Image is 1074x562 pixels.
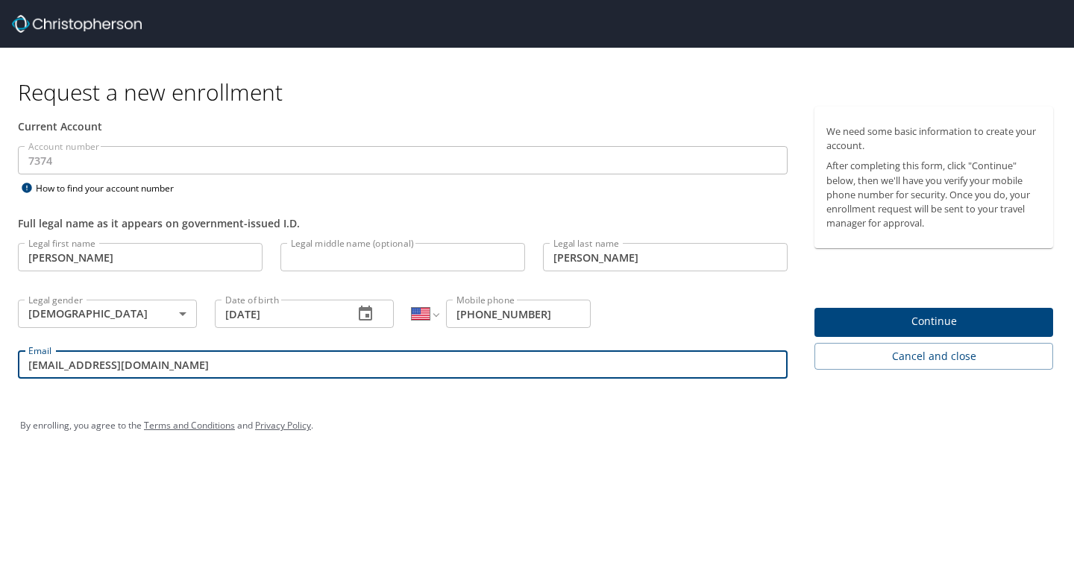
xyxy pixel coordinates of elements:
img: cbt logo [12,15,142,33]
button: Cancel and close [814,343,1053,370]
div: Current Account [18,119,788,134]
button: Continue [814,308,1053,337]
a: Privacy Policy [255,419,311,432]
div: How to find your account number [18,179,204,198]
span: Cancel and close [826,347,1041,366]
div: Full legal name as it appears on government-issued I.D. [18,215,788,231]
span: Continue [826,312,1041,331]
a: Terms and Conditions [144,419,235,432]
div: [DEMOGRAPHIC_DATA] [18,300,197,328]
div: By enrolling, you agree to the and . [20,407,1054,444]
p: After completing this form, click "Continue" below, then we'll have you verify your mobile phone ... [826,159,1041,230]
input: Enter phone number [446,300,591,328]
h1: Request a new enrollment [18,78,1065,107]
p: We need some basic information to create your account. [826,124,1041,153]
input: MM/DD/YYYY [215,300,342,328]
